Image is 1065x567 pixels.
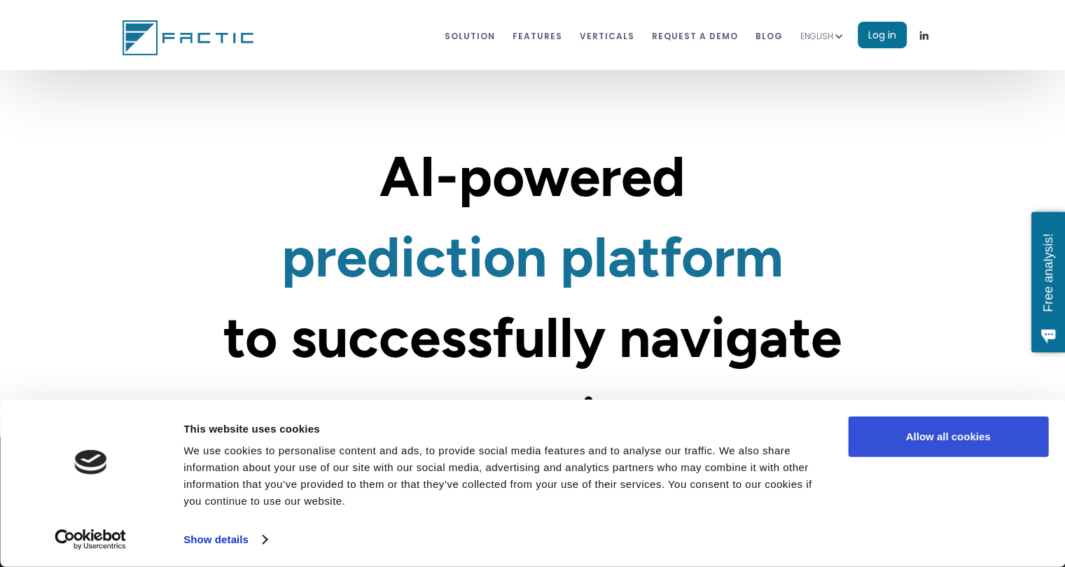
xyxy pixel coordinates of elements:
[29,529,152,550] a: Usercentrics Cookiebot - opens in a new window
[445,22,495,48] a: Solution
[858,22,907,48] a: Log in
[183,529,266,550] a: Show details
[848,416,1048,457] button: Allow all cookies
[800,13,858,57] div: ENGLISH
[756,22,783,48] a: blog
[183,442,816,510] div: We use cookies to personalise content and ads, to provide social media features and to analyse ou...
[800,29,833,43] div: ENGLISH
[513,22,562,48] a: features
[281,223,784,290] strong: prediction platform ‍
[183,420,816,437] div: This website uses cookies
[223,143,842,451] span: AI-powered to successfully navigate uncertainty
[580,22,634,48] a: VERTICALS
[652,22,738,48] a: REQUEST A DEMO
[74,450,106,475] img: logo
